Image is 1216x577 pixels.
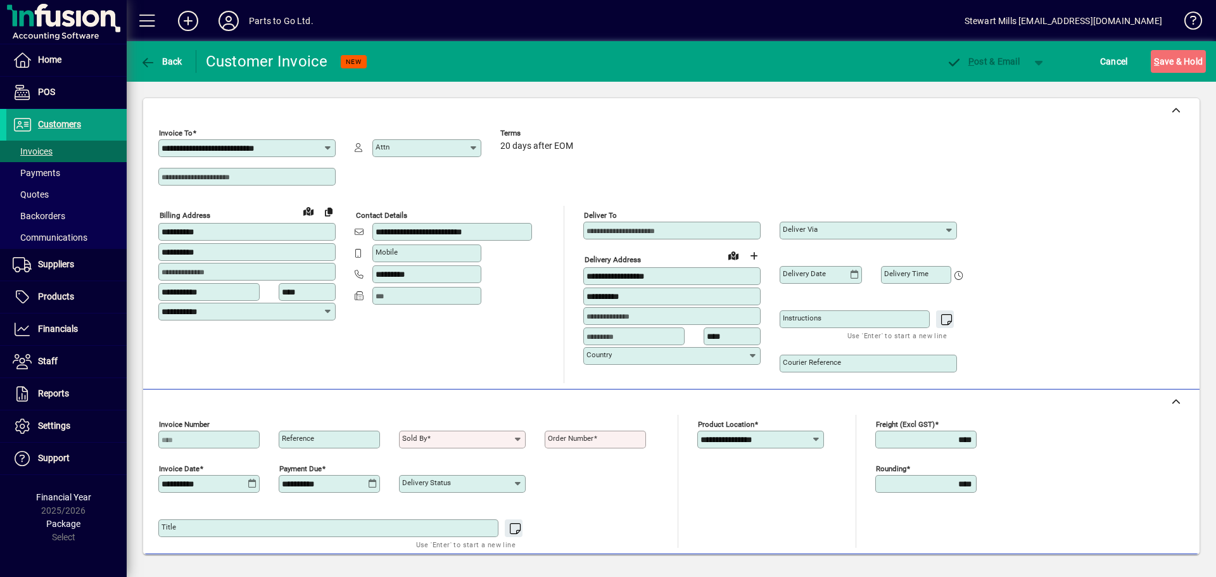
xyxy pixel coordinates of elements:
[783,358,841,367] mat-label: Courier Reference
[876,420,935,429] mat-label: Freight (excl GST)
[6,44,127,76] a: Home
[38,259,74,269] span: Suppliers
[161,523,176,531] mat-label: Title
[965,11,1162,31] div: Stewart Mills [EMAIL_ADDRESS][DOMAIN_NAME]
[206,51,328,72] div: Customer Invoice
[6,227,127,248] a: Communications
[137,50,186,73] button: Back
[36,492,91,502] span: Financial Year
[1097,50,1131,73] button: Cancel
[249,11,313,31] div: Parts to Go Ltd.
[783,225,818,234] mat-label: Deliver via
[6,249,127,281] a: Suppliers
[402,434,427,443] mat-label: Sold by
[968,56,974,67] span: P
[159,420,210,429] mat-label: Invoice number
[783,269,826,278] mat-label: Delivery date
[168,10,208,32] button: Add
[6,281,127,313] a: Products
[6,378,127,410] a: Reports
[584,211,617,220] mat-label: Deliver To
[6,141,127,162] a: Invoices
[376,143,389,151] mat-label: Attn
[500,129,576,137] span: Terms
[319,201,339,222] button: Copy to Delivery address
[6,443,127,474] a: Support
[1151,50,1206,73] button: Save & Hold
[38,87,55,97] span: POS
[159,464,199,473] mat-label: Invoice date
[548,434,593,443] mat-label: Order number
[13,146,53,156] span: Invoices
[1154,51,1203,72] span: ave & Hold
[876,464,906,473] mat-label: Rounding
[1154,56,1159,67] span: S
[298,201,319,221] a: View on map
[279,464,322,473] mat-label: Payment due
[6,410,127,442] a: Settings
[376,248,398,257] mat-label: Mobile
[402,478,451,487] mat-label: Delivery status
[13,189,49,200] span: Quotes
[159,129,193,137] mat-label: Invoice To
[1175,3,1200,44] a: Knowledge Base
[346,58,362,66] span: NEW
[282,434,314,443] mat-label: Reference
[38,453,70,463] span: Support
[946,56,1020,67] span: ost & Email
[940,50,1026,73] button: Post & Email
[38,356,58,366] span: Staff
[38,388,69,398] span: Reports
[1100,51,1128,72] span: Cancel
[13,232,87,243] span: Communications
[6,205,127,227] a: Backorders
[847,328,947,343] mat-hint: Use 'Enter' to start a new line
[38,54,61,65] span: Home
[140,56,182,67] span: Back
[586,350,612,359] mat-label: Country
[13,211,65,221] span: Backorders
[6,77,127,108] a: POS
[46,519,80,529] span: Package
[6,346,127,377] a: Staff
[38,119,81,129] span: Customers
[13,168,60,178] span: Payments
[6,162,127,184] a: Payments
[744,246,764,266] button: Choose address
[500,141,573,151] span: 20 days after EOM
[884,269,928,278] mat-label: Delivery time
[783,314,821,322] mat-label: Instructions
[38,421,70,431] span: Settings
[6,184,127,205] a: Quotes
[416,537,516,552] mat-hint: Use 'Enter' to start a new line
[38,324,78,334] span: Financials
[208,10,249,32] button: Profile
[127,50,196,73] app-page-header-button: Back
[723,245,744,265] a: View on map
[38,291,74,301] span: Products
[698,420,754,429] mat-label: Product location
[6,314,127,345] a: Financials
